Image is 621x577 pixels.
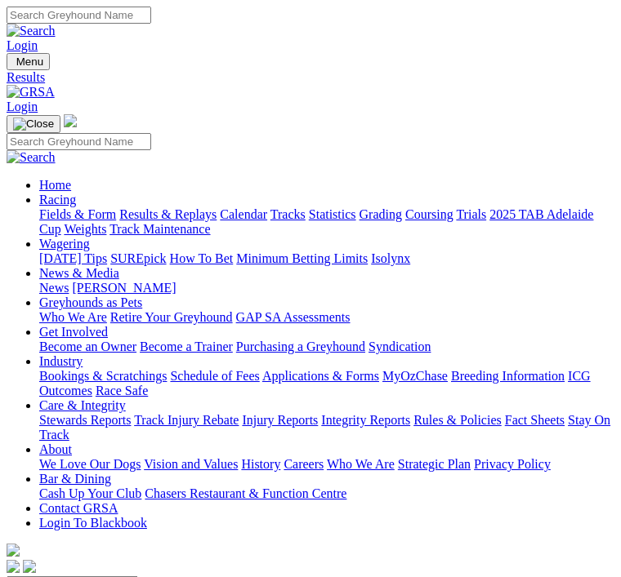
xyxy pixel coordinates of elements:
[39,310,107,324] a: Who We Are
[39,207,593,236] a: 2025 TAB Adelaide Cup
[64,114,77,127] img: logo-grsa-white.png
[119,207,217,221] a: Results & Replays
[39,237,90,251] a: Wagering
[7,100,38,113] a: Login
[39,501,118,515] a: Contact GRSA
[39,369,591,397] a: ICG Outcomes
[7,85,55,100] img: GRSA
[7,24,56,38] img: Search
[170,251,234,265] a: How To Bet
[39,193,76,206] a: Racing
[39,413,614,442] div: Care & Integrity
[236,340,365,353] a: Purchasing a Greyhound
[13,118,54,131] img: Close
[7,560,20,573] img: facebook.svg
[284,457,324,471] a: Careers
[39,457,141,471] a: We Love Our Dogs
[39,486,141,500] a: Cash Up Your Club
[474,457,551,471] a: Privacy Policy
[39,457,614,472] div: About
[39,281,614,295] div: News & Media
[405,207,453,221] a: Coursing
[39,516,147,530] a: Login To Blackbook
[7,70,614,85] a: Results
[39,398,126,412] a: Care & Integrity
[39,486,614,501] div: Bar & Dining
[270,207,306,221] a: Tracks
[109,222,210,236] a: Track Maintenance
[39,369,614,398] div: Industry
[39,340,614,354] div: Get Involved
[39,207,614,237] div: Racing
[16,55,43,68] span: Menu
[456,207,486,221] a: Trials
[39,178,71,192] a: Home
[39,266,119,280] a: News & Media
[39,354,83,368] a: Industry
[7,150,56,165] img: Search
[110,310,233,324] a: Retire Your Greyhound
[144,457,238,471] a: Vision and Values
[39,340,136,353] a: Become an Owner
[309,207,356,221] a: Statistics
[398,457,471,471] a: Strategic Plan
[7,7,151,24] input: Search
[505,413,565,427] a: Fact Sheets
[140,340,233,353] a: Become a Trainer
[134,413,239,427] a: Track Injury Rebate
[39,251,107,265] a: [DATE] Tips
[7,53,50,70] button: Toggle navigation
[236,310,351,324] a: GAP SA Assessments
[72,281,176,295] a: [PERSON_NAME]
[39,325,108,339] a: Get Involved
[170,369,259,383] a: Schedule of Fees
[96,384,148,397] a: Race Safe
[382,369,448,383] a: MyOzChase
[39,310,614,325] div: Greyhounds as Pets
[220,207,267,221] a: Calendar
[327,457,395,471] a: Who We Are
[110,251,166,265] a: SUREpick
[39,295,142,309] a: Greyhounds as Pets
[39,472,111,486] a: Bar & Dining
[39,442,72,456] a: About
[371,251,410,265] a: Isolynx
[7,133,151,150] input: Search
[39,413,610,442] a: Stay On Track
[39,281,69,295] a: News
[7,544,20,557] img: logo-grsa-white.png
[321,413,410,427] a: Integrity Reports
[7,38,38,52] a: Login
[64,222,106,236] a: Weights
[7,115,60,133] button: Toggle navigation
[451,369,565,383] a: Breeding Information
[39,413,131,427] a: Stewards Reports
[241,457,280,471] a: History
[23,560,36,573] img: twitter.svg
[236,251,368,265] a: Minimum Betting Limits
[39,207,116,221] a: Fields & Form
[413,413,502,427] a: Rules & Policies
[360,207,402,221] a: Grading
[242,413,318,427] a: Injury Reports
[39,369,167,383] a: Bookings & Scratchings
[39,251,614,266] div: Wagering
[369,340,431,353] a: Syndication
[145,486,346,500] a: Chasers Restaurant & Function Centre
[262,369,379,383] a: Applications & Forms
